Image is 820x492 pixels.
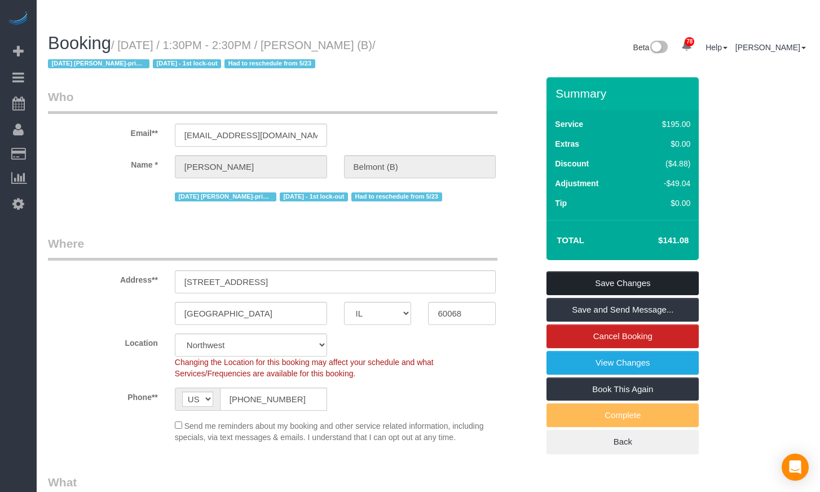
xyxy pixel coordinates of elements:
span: Booking [48,33,111,53]
legend: Who [48,89,497,114]
small: / [DATE] / 1:30PM - 2:30PM / [PERSON_NAME] (B) [48,39,376,71]
input: First Name** [175,155,327,178]
span: [DATE] [PERSON_NAME]-primary [48,59,149,68]
label: Adjustment [555,178,598,189]
label: Location [39,333,166,349]
span: Send me reminders about my booking and other service related information, including specials, via... [175,421,484,442]
strong: Total [557,235,584,245]
a: Back [546,430,699,454]
legend: Where [48,235,497,261]
div: ($4.88) [638,158,691,169]
div: $0.00 [638,138,691,150]
label: Name * [39,155,166,170]
label: Discount [555,158,589,169]
label: Extras [555,138,579,150]
span: [DATE] - 1st lock-out [280,192,348,201]
div: Open Intercom Messenger [782,454,809,481]
input: Last Name* [344,155,496,178]
span: Changing the Location for this booking may affect your schedule and what Services/Frequencies are... [175,358,434,378]
div: $0.00 [638,197,691,209]
span: Had to reschedule from 5/23 [224,59,315,68]
a: Help [706,43,728,52]
span: [DATE] - 1st lock-out [153,59,221,68]
a: [PERSON_NAME] [735,43,806,52]
img: New interface [649,41,668,55]
h3: Summary [556,87,693,100]
h4: $141.08 [624,236,689,245]
a: Beta [633,43,668,52]
span: / [48,39,376,71]
a: Save and Send Message... [546,298,699,322]
input: Zip Code** [428,302,496,325]
a: 78 [676,34,698,59]
label: Service [555,118,583,130]
img: Automaid Logo [7,11,29,27]
a: View Changes [546,351,699,375]
span: [DATE] [PERSON_NAME]-primary [175,192,276,201]
div: $195.00 [638,118,691,130]
a: Save Changes [546,271,699,295]
a: Cancel Booking [546,324,699,348]
div: -$49.04 [638,178,691,189]
label: Tip [555,197,567,209]
a: Book This Again [546,377,699,401]
span: Had to reschedule from 5/23 [351,192,442,201]
span: 78 [685,37,694,46]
